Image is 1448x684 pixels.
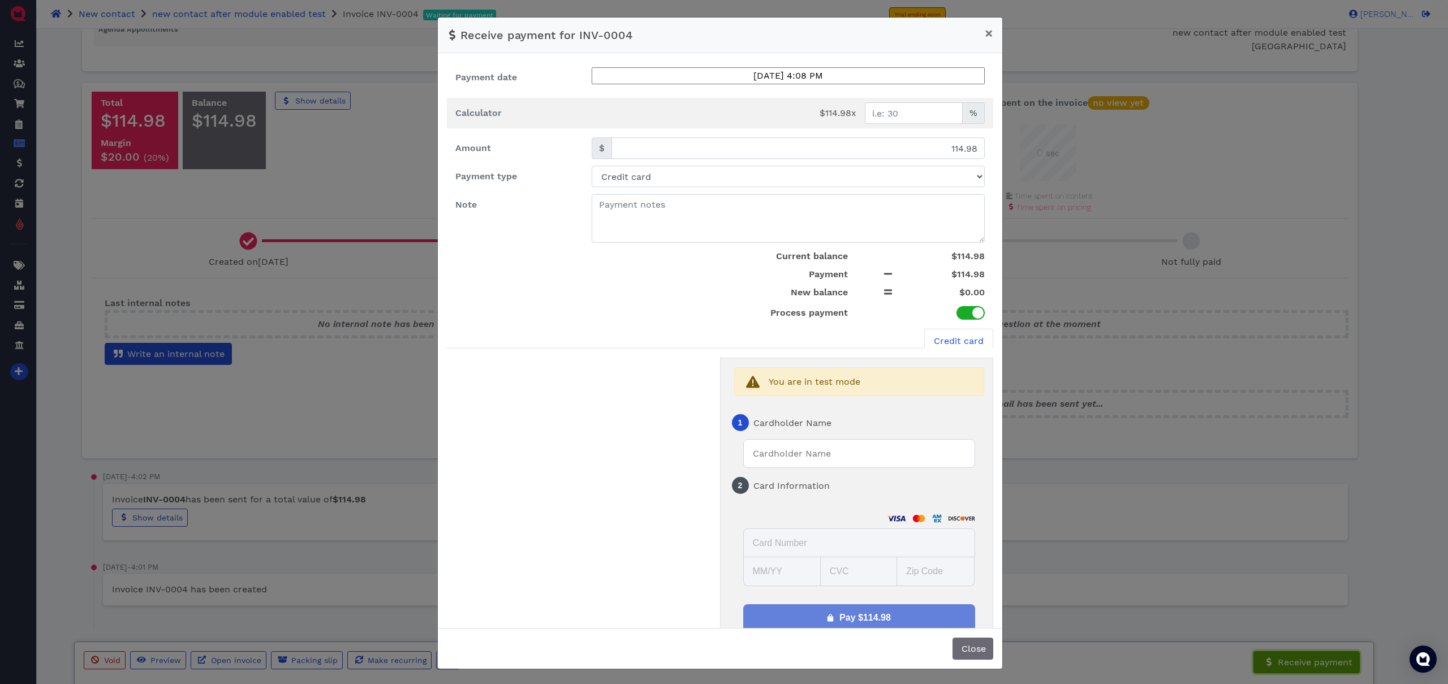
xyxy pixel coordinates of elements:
[776,251,848,261] span: Current balance
[455,143,491,153] span: Amount
[953,638,993,660] button: Close
[858,613,891,622] span: $114.98
[455,199,477,210] span: Note
[753,416,831,430] label: Cardholder Name
[611,137,985,159] input: 0.00
[455,72,517,83] span: Payment date
[769,375,860,389] span: You are in test mode
[753,536,807,550] div: Card Number
[830,565,849,578] div: CVC
[738,480,743,492] div: 2
[753,565,782,578] div: MM/YY
[592,137,612,159] div: $
[743,439,975,468] input: Cardholder Name
[455,171,517,182] span: Payment type
[460,28,632,42] span: Receive payment for INV-0004
[976,18,1002,49] button: Close
[455,107,502,118] span: Calculator
[770,307,848,318] span: Process payment
[962,102,985,124] span: %
[839,611,891,625] div: Pay
[738,417,743,429] div: 1
[985,25,993,41] span: ×
[934,334,984,348] span: Credit card
[753,479,830,493] label: Card Information
[1410,646,1437,673] div: Open Intercom Messenger
[960,643,986,654] span: Close
[959,287,985,298] span: $0.00
[809,269,848,279] span: Payment
[583,106,856,120] div: x
[827,614,834,622] img: pay-bag-icon
[865,102,963,124] input: i.e: 30
[820,107,851,118] span: $114.98
[887,514,975,523] img: Rf card network
[906,565,943,578] div: Zip Code
[951,251,985,261] span: $114.98
[791,287,848,298] span: New balance
[951,269,985,279] span: $114.98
